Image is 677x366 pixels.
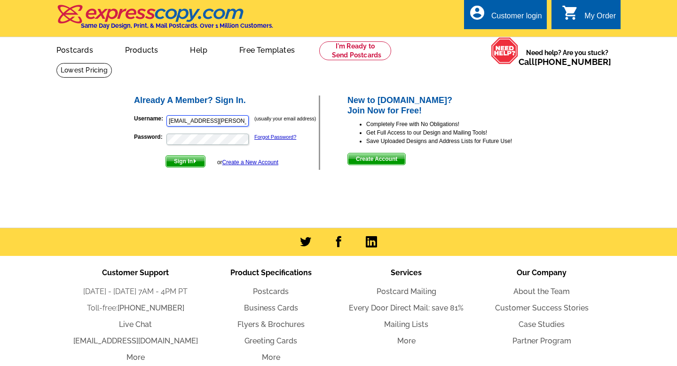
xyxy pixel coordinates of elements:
[366,120,544,128] li: Completely Free with No Obligations!
[56,11,273,29] a: Same Day Design, Print, & Mail Postcards. Over 1 Million Customers.
[68,286,203,297] li: [DATE] - [DATE] 7AM - 4PM PT
[134,95,319,106] h2: Already A Member? Sign In.
[513,287,570,296] a: About the Team
[134,114,165,123] label: Username:
[224,38,310,60] a: Free Templates
[391,268,422,277] span: Services
[254,116,316,121] small: (usually your email address)
[262,353,280,362] a: More
[126,353,145,362] a: More
[165,155,205,167] button: Sign In
[222,159,278,166] a: Create a New Account
[517,268,567,277] span: Our Company
[495,303,589,312] a: Customer Success Stories
[384,320,428,329] a: Mailing Lists
[469,4,486,21] i: account_circle
[244,336,297,345] a: Greeting Cards
[166,156,205,167] span: Sign In
[237,320,305,329] a: Flyers & Brochures
[41,38,108,60] a: Postcards
[519,320,565,329] a: Case Studies
[535,57,611,67] a: [PHONE_NUMBER]
[230,268,312,277] span: Product Specifications
[217,158,278,167] div: or
[110,38,173,60] a: Products
[469,10,542,22] a: account_circle Customer login
[348,153,405,165] span: Create Account
[366,128,544,137] li: Get Full Access to our Design and Mailing Tools!
[584,12,616,25] div: My Order
[347,153,406,165] button: Create Account
[562,10,616,22] a: shopping_cart My Order
[73,336,198,345] a: [EMAIL_ADDRESS][DOMAIN_NAME]
[366,137,544,145] li: Save Uploaded Designs and Address Lists for Future Use!
[118,303,184,312] a: [PHONE_NUMBER]
[193,159,197,163] img: button-next-arrow-white.png
[254,134,296,140] a: Forgot Password?
[512,336,571,345] a: Partner Program
[562,4,579,21] i: shopping_cart
[81,22,273,29] h4: Same Day Design, Print, & Mail Postcards. Over 1 Million Customers.
[519,57,611,67] span: Call
[175,38,222,60] a: Help
[347,95,544,116] h2: New to [DOMAIN_NAME]? Join Now for Free!
[244,303,298,312] a: Business Cards
[491,12,542,25] div: Customer login
[134,133,165,141] label: Password:
[68,302,203,314] li: Toll-free:
[491,37,519,64] img: help
[519,48,616,67] span: Need help? Are you stuck?
[397,336,416,345] a: More
[253,287,289,296] a: Postcards
[377,287,436,296] a: Postcard Mailing
[102,268,169,277] span: Customer Support
[119,320,152,329] a: Live Chat
[349,303,464,312] a: Every Door Direct Mail: save 81%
